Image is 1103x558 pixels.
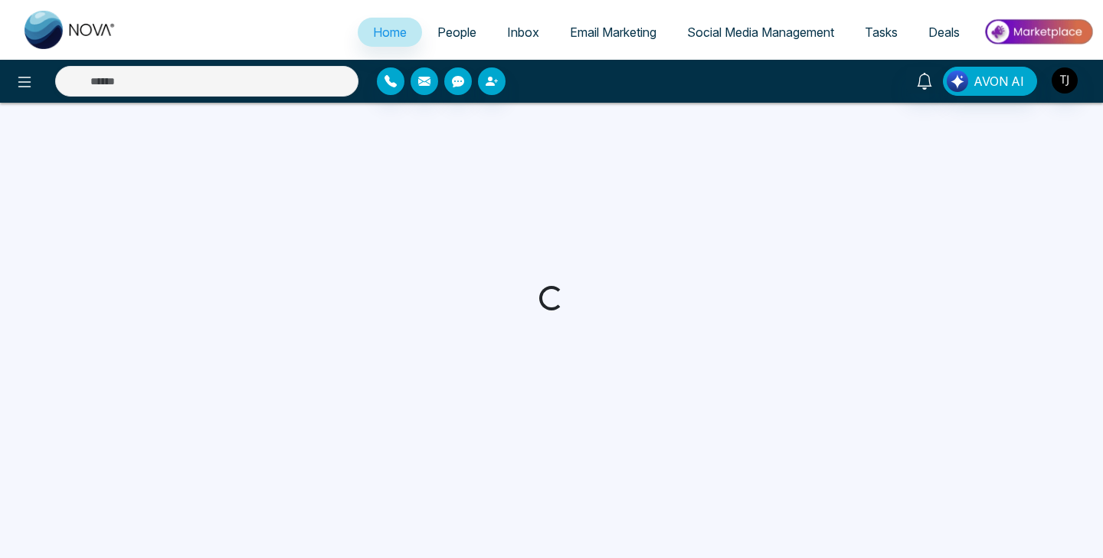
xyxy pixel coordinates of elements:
img: Nova CRM Logo [25,11,116,49]
span: Deals [928,25,960,40]
img: Market-place.gif [983,15,1094,49]
span: Home [373,25,407,40]
img: Lead Flow [947,71,968,92]
a: Deals [913,18,975,47]
img: User Avatar [1052,67,1078,94]
span: People [437,25,476,40]
button: AVON AI [943,67,1037,96]
a: Inbox [492,18,555,47]
span: Social Media Management [687,25,834,40]
a: Tasks [849,18,913,47]
a: People [422,18,492,47]
span: AVON AI [974,72,1024,90]
a: Home [358,18,422,47]
span: Email Marketing [570,25,656,40]
a: Email Marketing [555,18,672,47]
span: Inbox [507,25,539,40]
span: Tasks [865,25,898,40]
a: Social Media Management [672,18,849,47]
